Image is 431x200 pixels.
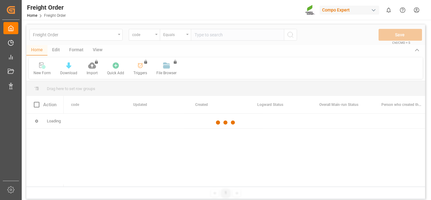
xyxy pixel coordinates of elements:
[396,3,410,17] button: Help Center
[27,13,37,18] a: Home
[27,3,66,12] div: Freight Order
[382,3,396,17] button: show 0 new notifications
[320,6,379,15] div: Compo Expert
[305,5,315,16] img: Screenshot%202023-09-29%20at%2010.02.21.png_1712312052.png
[320,4,382,16] button: Compo Expert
